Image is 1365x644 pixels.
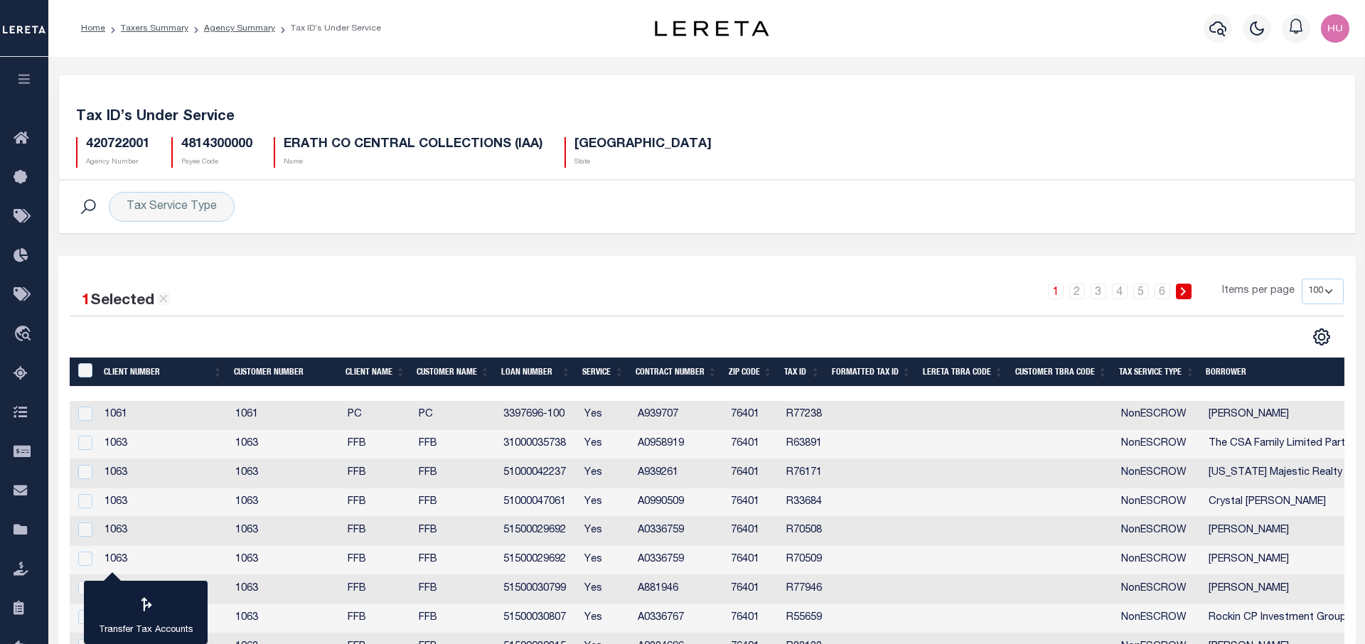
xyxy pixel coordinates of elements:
td: 3397696-100 [498,401,579,430]
div: Selected [82,290,170,313]
td: FFB [413,430,498,459]
th: Service: activate to sort column ascending [577,358,630,387]
td: 1063 [230,604,342,633]
th: Zip Code: activate to sort column ascending [723,358,778,387]
td: R63891 [781,430,828,459]
td: PC [413,401,498,430]
th: Tax ID: activate to sort column ascending [778,358,826,387]
td: A881946 [632,575,725,604]
th: Customer TBRA Code: activate to sort column ascending [1010,358,1113,387]
td: 76401 [725,517,781,546]
td: PC [342,401,413,430]
td: 1063 [99,517,230,546]
td: 51500030799 [498,575,579,604]
td: NonESCROW [1115,459,1203,488]
td: 1061 [99,401,230,430]
td: R55659 [781,604,828,633]
td: FFB [342,604,413,633]
td: 1063 [99,575,230,604]
div: Tax Service Type [109,192,235,222]
td: R76171 [781,459,828,488]
a: 2 [1069,284,1085,299]
td: FFB [413,459,498,488]
td: A939261 [632,459,725,488]
td: NonESCROW [1115,604,1203,633]
td: 1063 [230,517,342,546]
th: Loan Number: activate to sort column ascending [496,358,577,387]
a: 6 [1155,284,1170,299]
td: NonESCROW [1115,430,1203,459]
td: Yes [579,401,632,430]
td: R33684 [781,488,828,517]
td: NonESCROW [1115,546,1203,575]
td: Yes [579,517,632,546]
td: NonESCROW [1115,517,1203,546]
td: A0336759 [632,517,725,546]
p: Agency Number [86,157,150,168]
td: Yes [579,459,632,488]
p: Transfer Tax Accounts [99,623,193,638]
a: Taxers Summary [121,24,188,33]
li: Tax ID’s Under Service [275,22,381,35]
td: 1063 [230,488,342,517]
th: Client Number: activate to sort column ascending [98,358,228,387]
td: FFB [413,575,498,604]
h5: 4814300000 [181,137,252,153]
td: Yes [579,575,632,604]
a: Agency Summary [204,24,275,33]
td: 76401 [725,459,781,488]
th: Customer Name: activate to sort column ascending [411,358,496,387]
td: 1063 [99,488,230,517]
th: LERETA TBRA Code: activate to sort column ascending [917,358,1010,387]
td: Yes [579,488,632,517]
img: svg+xml;base64,PHN2ZyB4bWxucz0iaHR0cDovL3d3dy53My5vcmcvMjAwMC9zdmciIHBvaW50ZXItZXZlbnRzPSJub25lIi... [1321,14,1349,43]
td: 1063 [99,459,230,488]
td: 51500029692 [498,517,579,546]
th: &nbsp; [70,358,99,387]
td: 76401 [725,488,781,517]
span: 1 [82,294,90,308]
td: 76401 [725,546,781,575]
td: 76401 [725,575,781,604]
td: 76401 [725,604,781,633]
a: 4 [1112,284,1128,299]
td: A0958919 [632,430,725,459]
td: FFB [413,517,498,546]
th: Tax Service Type: activate to sort column ascending [1113,358,1201,387]
td: 51500030807 [498,604,579,633]
h5: [GEOGRAPHIC_DATA] [574,137,712,153]
td: 76401 [725,401,781,430]
a: 3 [1091,284,1106,299]
td: FFB [342,517,413,546]
td: R70509 [781,546,828,575]
td: 51000042237 [498,459,579,488]
a: 5 [1133,284,1149,299]
td: FFB [342,430,413,459]
h5: Tax ID’s Under Service [76,109,1338,126]
td: FFB [342,459,413,488]
th: Customer Number [228,358,340,387]
td: NonESCROW [1115,401,1203,430]
td: R70508 [781,517,828,546]
td: 51000047061 [498,488,579,517]
td: 1063 [230,575,342,604]
th: Contract Number: activate to sort column ascending [630,358,723,387]
td: A0990509 [632,488,725,517]
img: logo-dark.svg [655,21,769,36]
i: travel_explore [14,326,36,344]
td: Yes [579,604,632,633]
td: A939707 [632,401,725,430]
p: Name [284,157,543,168]
td: R77946 [781,575,828,604]
td: FFB [413,488,498,517]
th: Formatted Tax ID: activate to sort column ascending [826,358,917,387]
a: Home [81,24,105,33]
td: A0336759 [632,546,725,575]
td: 1063 [230,459,342,488]
td: 31000035738 [498,430,579,459]
td: 1063 [99,430,230,459]
td: FFB [342,546,413,575]
td: 1063 [99,546,230,575]
td: 1063 [230,430,342,459]
td: NonESCROW [1115,488,1203,517]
